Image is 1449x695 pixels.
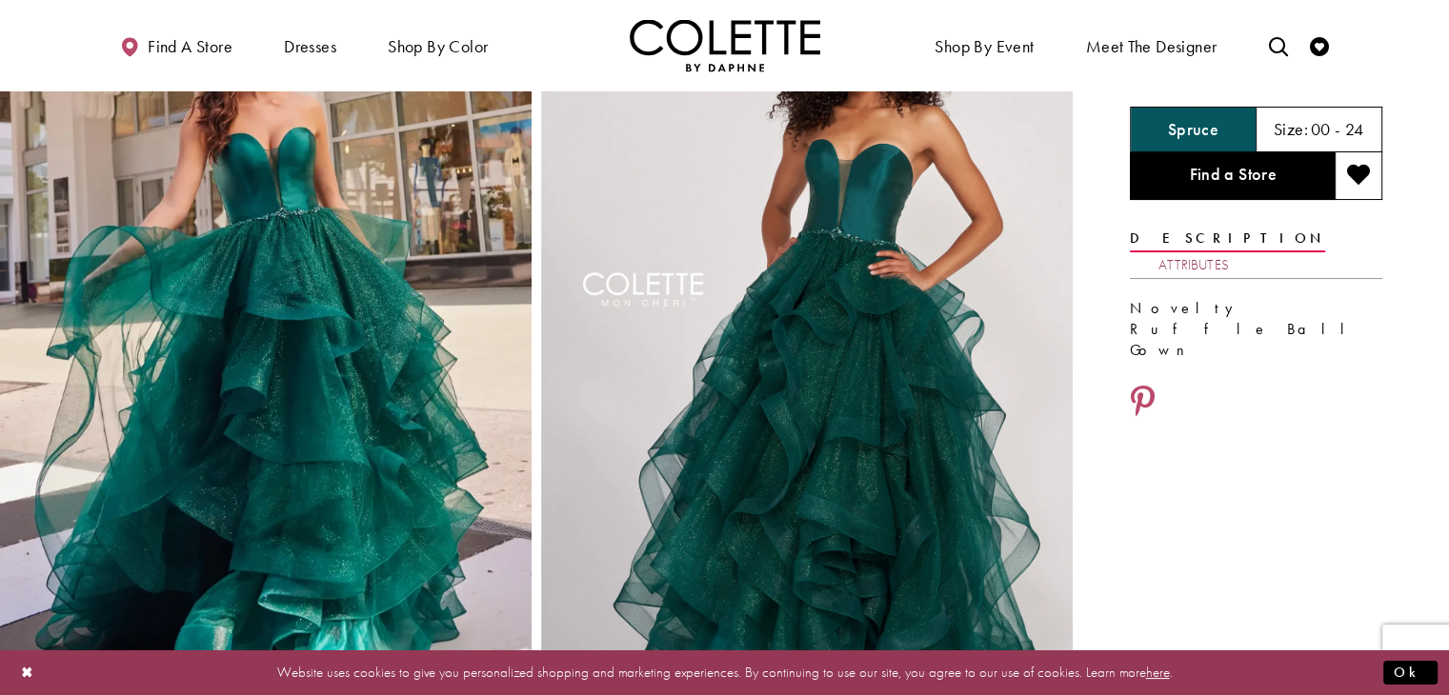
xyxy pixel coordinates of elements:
[630,19,820,71] img: Colette by Daphne
[1130,225,1325,252] a: Description
[1158,251,1229,279] a: Attributes
[1305,19,1334,71] a: Check Wishlist
[284,37,336,56] span: Dresses
[383,19,493,71] span: Shop by color
[148,37,232,56] span: Find a store
[279,19,341,71] span: Dresses
[1335,152,1382,200] button: Add to wishlist
[1086,37,1218,56] span: Meet the designer
[115,19,237,71] a: Find a store
[1130,385,1156,421] a: Share using Pinterest - Opens in new tab
[1168,120,1218,139] h5: Chosen color
[1274,118,1308,140] span: Size:
[1130,298,1382,361] div: Novelty Ruffle Ball Gown
[1263,19,1292,71] a: Toggle search
[630,19,820,71] a: Visit Home Page
[1311,120,1364,139] h5: 00 - 24
[1383,661,1438,685] button: Submit Dialog
[930,19,1038,71] span: Shop By Event
[388,37,488,56] span: Shop by color
[1130,152,1335,200] a: Find a Store
[137,660,1312,685] p: Website uses cookies to give you personalized shopping and marketing experiences. By continuing t...
[1146,663,1170,682] a: here
[11,656,44,689] button: Close Dialog
[1081,19,1222,71] a: Meet the designer
[935,37,1034,56] span: Shop By Event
